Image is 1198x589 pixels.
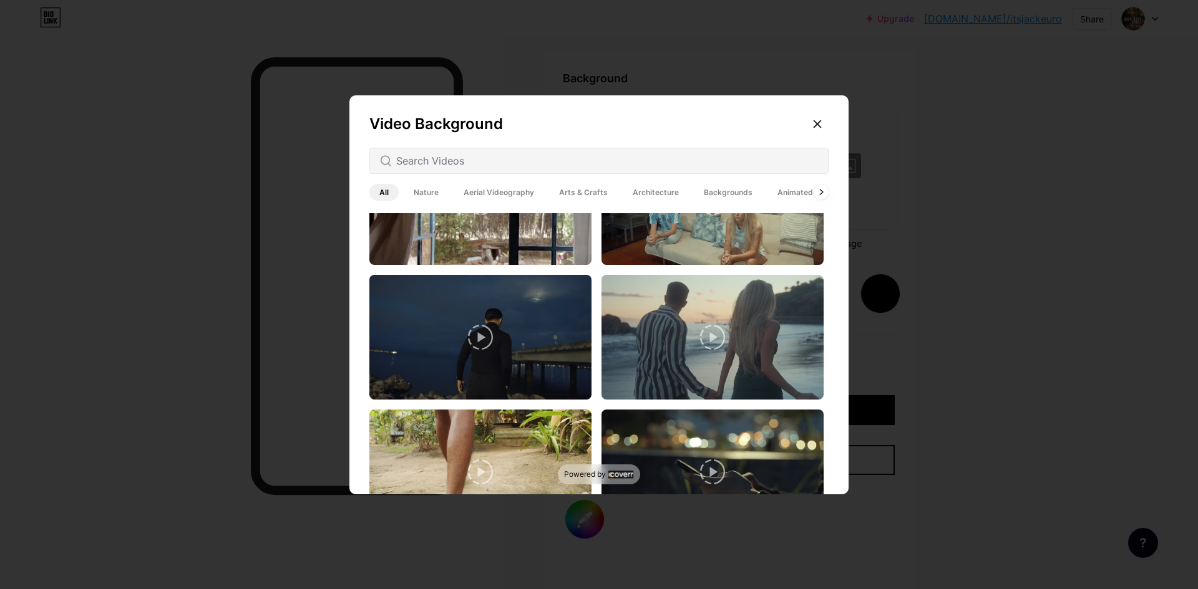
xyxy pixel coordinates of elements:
span: Architecture [623,184,689,201]
span: Nature [404,184,449,201]
span: Powered by [564,469,606,479]
span: All [369,184,399,201]
span: Arts & Crafts [549,184,618,201]
input: Search Videos [396,153,818,168]
span: Video Background [369,115,503,133]
span: Aerial Videography [454,184,544,201]
span: Animated [767,184,823,201]
span: Backgrounds [694,184,762,201]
